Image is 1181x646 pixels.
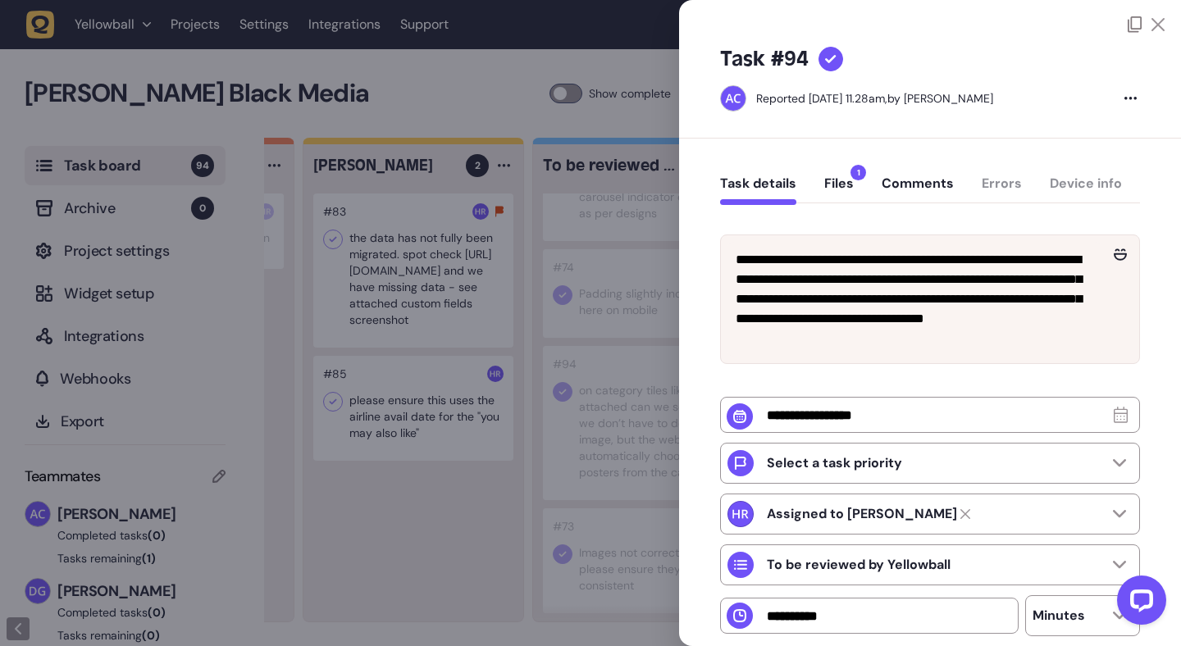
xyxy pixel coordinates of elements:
div: Reported [DATE] 11.28am, [756,91,887,106]
button: Files [824,175,854,205]
iframe: LiveChat chat widget [1104,569,1173,638]
p: Select a task priority [767,455,902,471]
h5: Task #94 [720,46,809,72]
img: Ameet Chohan [721,86,746,111]
button: Task details [720,175,796,205]
span: 1 [850,165,866,180]
p: Minutes [1033,607,1085,624]
strong: Harry Robinson [767,506,957,522]
p: To be reviewed by Yellowball [767,557,951,573]
div: by [PERSON_NAME] [756,90,993,107]
button: Comments [882,175,954,205]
